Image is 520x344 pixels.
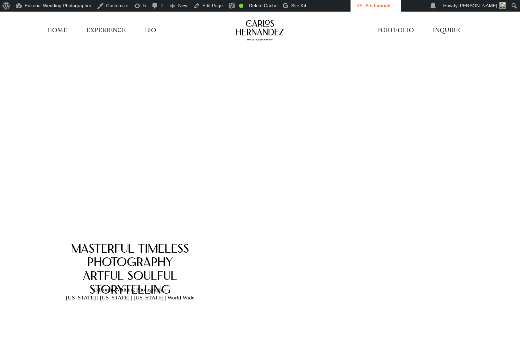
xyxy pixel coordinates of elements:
span: [US_STATE] | [US_STATE] | [US_STATE] | World Wide [66,294,194,301]
a: BIO [145,26,156,35]
img: Views over 48 hours. Click for more Jetpack Stats. [313,2,353,11]
a: INQUIRE [433,26,460,35]
a: PORTFOLIO [377,26,414,35]
span: Site Kit [291,3,306,8]
span: Masterful TimelEss [71,244,189,256]
a: EXPERIENCE [86,26,126,35]
span: PhotoGrAphy [87,257,173,269]
div: Good [239,4,243,8]
a: HOME [47,26,67,35]
span: [PERSON_NAME] [458,3,497,8]
span: Artful Soulful StorytelLing [83,271,177,297]
span: Editorial Wedding Photographer [94,286,166,293]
